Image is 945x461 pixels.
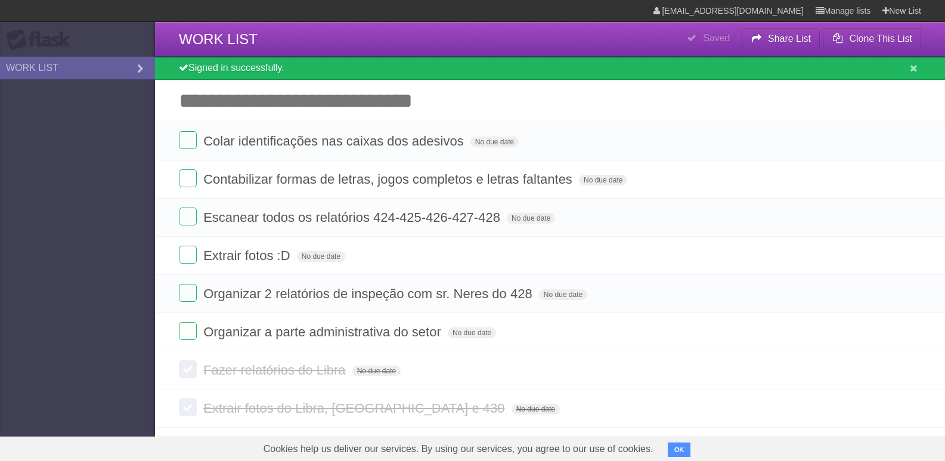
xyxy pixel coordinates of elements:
div: Signed in successfully. [155,57,945,80]
span: No due date [512,404,560,414]
span: No due date [470,137,519,147]
label: Done [179,322,197,340]
label: Done [179,208,197,225]
button: Share List [742,28,820,49]
span: Escanear todos os relatórios 424-425-426-427-428 [203,210,503,225]
b: Share List [768,33,811,44]
button: Clone This List [823,28,921,49]
label: Done [179,169,197,187]
span: Extrair fotos do Libra, [GEOGRAPHIC_DATA] e 430 [203,401,507,416]
label: Done [179,284,197,302]
span: Colar identificações nas caixas dos adesivos [203,134,467,148]
span: No due date [539,289,587,300]
label: Done [179,246,197,264]
label: Done [179,398,197,416]
span: Organizar a parte administrativa do setor [203,324,444,339]
span: Fazer relatórios do Libra [203,363,348,378]
span: Cookies help us deliver our services. By using our services, you agree to our use of cookies. [252,437,665,461]
span: No due date [297,251,345,262]
button: OK [668,443,691,457]
span: WORK LIST [179,31,258,47]
span: Extrair fotos :D [203,248,293,263]
span: No due date [579,175,627,185]
span: No due date [507,213,555,224]
b: Clone This List [849,33,912,44]
div: Flask [6,29,78,51]
span: No due date [352,366,401,376]
span: Organizar 2 relatórios de inspeção com sr. Neres do 428 [203,286,535,301]
label: Done [179,360,197,378]
span: No due date [448,327,496,338]
b: Saved [703,33,730,43]
label: Done [179,131,197,149]
span: Contabilizar formas de letras, jogos completos e letras faltantes [203,172,575,187]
